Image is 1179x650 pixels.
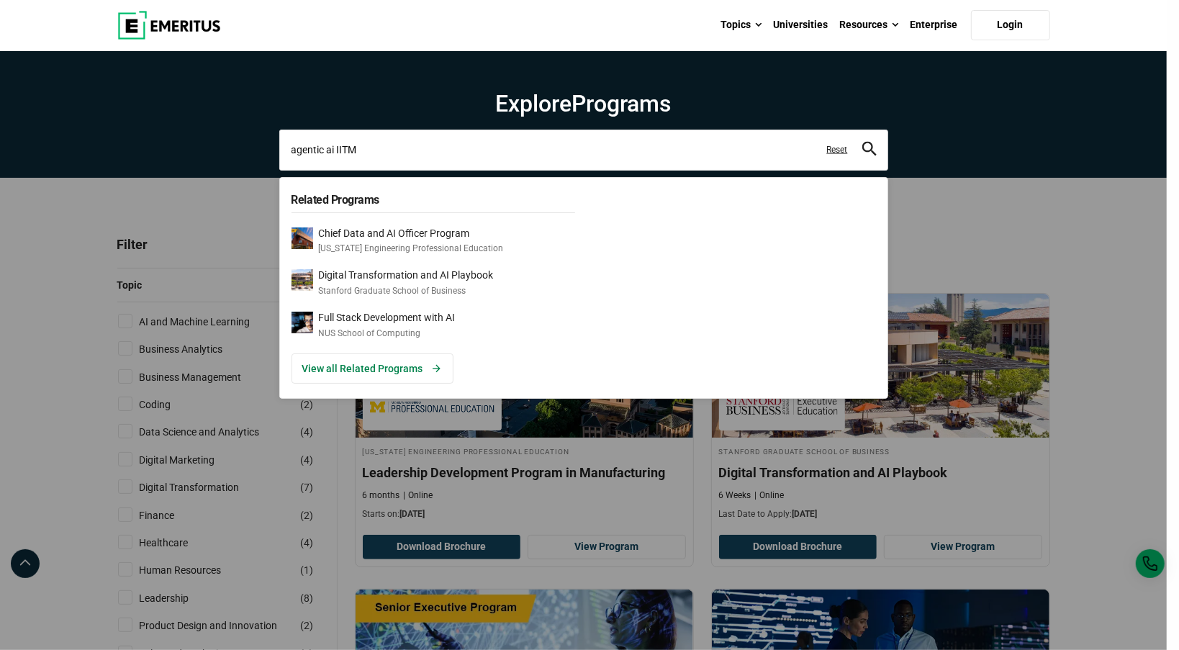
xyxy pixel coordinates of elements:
a: Full Stack Development with AINUS School of Computing [292,312,575,340]
p: NUS School of Computing [319,328,456,340]
input: search-page [279,130,888,170]
h1: Explore [279,89,888,118]
span: Programs [572,90,672,117]
img: Digital Transformation and AI Playbook [292,269,313,291]
a: search [862,145,877,159]
a: View all Related Programs [292,353,453,384]
a: Chief Data and AI Officer Program[US_STATE] Engineering Professional Education [292,227,575,256]
h5: Related Programs [292,185,575,212]
p: [US_STATE] Engineering Professional Education [319,243,504,255]
p: Digital Transformation and AI Playbook [319,269,494,281]
button: search [862,142,877,158]
a: Digital Transformation and AI PlaybookStanford Graduate School of Business [292,269,575,297]
a: Reset search [827,144,848,156]
img: Full Stack Development with AI [292,312,313,333]
p: Full Stack Development with AI [319,312,456,324]
img: Chief Data and AI Officer Program [292,227,313,249]
a: Login [971,10,1050,40]
p: Stanford Graduate School of Business [319,285,494,297]
p: Chief Data and AI Officer Program [319,227,504,240]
